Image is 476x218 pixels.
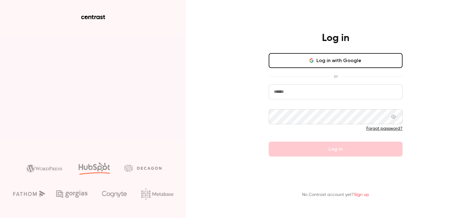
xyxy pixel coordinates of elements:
a: Forgot password? [366,126,403,131]
span: or [331,73,341,79]
p: No Contrast account yet? [302,192,369,198]
img: decagon [124,165,161,171]
h4: Log in [322,32,349,44]
button: Log in with Google [269,53,403,68]
a: Sign up [354,193,369,197]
